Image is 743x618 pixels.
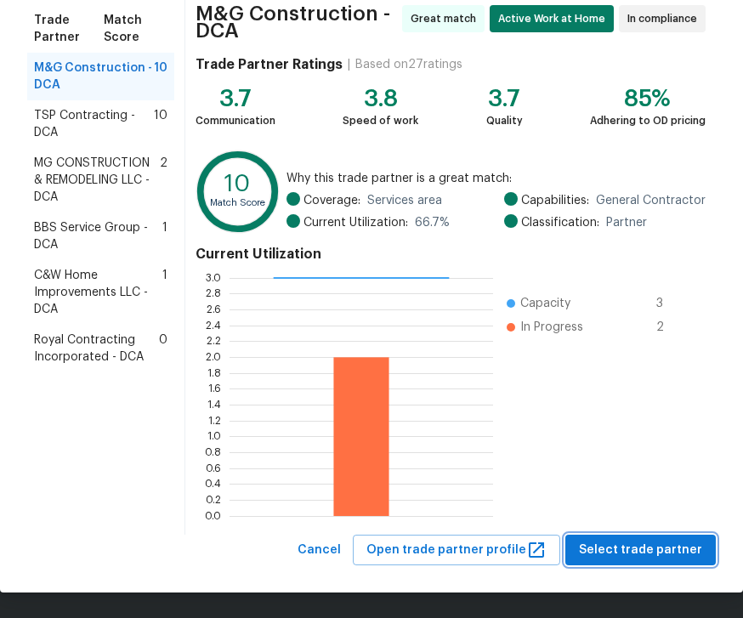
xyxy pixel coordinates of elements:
[205,510,221,520] text: 0.0
[162,267,167,318] span: 1
[206,288,221,298] text: 2.8
[206,462,221,473] text: 0.6
[196,112,275,129] div: Communication
[303,192,360,209] span: Coverage:
[343,112,418,129] div: Speed of work
[291,535,348,566] button: Cancel
[208,383,221,394] text: 1.6
[486,112,523,129] div: Quality
[206,352,221,362] text: 2.0
[207,400,221,410] text: 1.4
[353,535,560,566] button: Open trade partner profile
[606,214,647,231] span: Partner
[207,304,221,315] text: 2.6
[656,295,683,312] span: 3
[207,336,221,346] text: 2.2
[590,112,706,129] div: Adhering to OD pricing
[366,540,547,561] span: Open trade partner profile
[286,170,706,187] span: Why this trade partner is a great match:
[486,90,523,107] div: 3.7
[498,10,612,27] span: Active Work at Home
[162,219,167,253] span: 1
[627,10,704,27] span: In compliance
[154,107,167,141] span: 10
[34,332,159,366] span: Royal Contracting Incorporated - DCA
[210,198,265,207] text: Match Score
[355,56,462,73] div: Based on 27 ratings
[206,272,221,282] text: 3.0
[154,60,167,94] span: 10
[207,431,221,441] text: 1.0
[104,12,167,46] span: Match Score
[196,56,343,73] h4: Trade Partner Ratings
[205,479,221,489] text: 0.4
[343,56,355,73] div: |
[206,495,221,505] text: 0.2
[521,192,589,209] span: Capabilities:
[411,10,483,27] span: Great match
[415,214,450,231] span: 66.7 %
[160,155,167,206] span: 2
[34,267,162,318] span: C&W Home Improvements LLC - DCA
[367,192,442,209] span: Services area
[520,295,570,312] span: Capacity
[34,60,154,94] span: M&G Construction - DCA
[196,246,706,263] h4: Current Utilization
[656,319,683,336] span: 2
[207,367,221,377] text: 1.8
[343,90,418,107] div: 3.8
[298,540,341,561] span: Cancel
[579,540,702,561] span: Select trade partner
[34,12,104,46] span: Trade Partner
[565,535,716,566] button: Select trade partner
[303,214,408,231] span: Current Utilization:
[159,332,167,366] span: 0
[34,155,160,206] span: MG CONSTRUCTION & REMODELING LLC - DCA
[34,107,154,141] span: TSP Contracting - DCA
[520,319,583,336] span: In Progress
[596,192,706,209] span: General Contractor
[206,320,221,330] text: 2.4
[208,415,221,425] text: 1.2
[521,214,599,231] span: Classification:
[34,219,162,253] span: BBS Service Group - DCA
[205,447,221,457] text: 0.8
[196,5,397,39] span: M&G Construction - DCA
[224,173,250,196] text: 10
[590,90,706,107] div: 85%
[196,90,275,107] div: 3.7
